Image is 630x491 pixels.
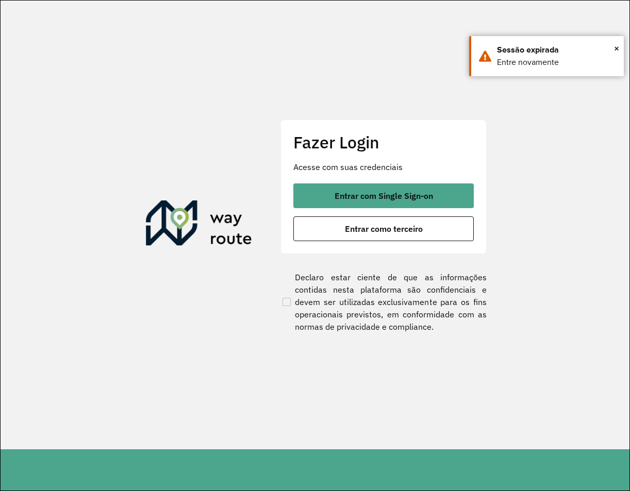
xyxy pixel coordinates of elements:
div: Sessão expirada [497,44,616,56]
div: Entre novamente [497,56,616,69]
span: × [614,41,619,56]
button: Close [614,41,619,56]
span: Entrar como terceiro [345,225,423,233]
p: Acesse com suas credenciais [293,161,474,173]
button: button [293,183,474,208]
img: Roteirizador AmbevTech [146,200,252,250]
button: button [293,216,474,241]
label: Declaro estar ciente de que as informações contidas nesta plataforma são confidenciais e devem se... [280,271,487,333]
span: Entrar com Single Sign-on [335,192,433,200]
h2: Fazer Login [293,132,474,152]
